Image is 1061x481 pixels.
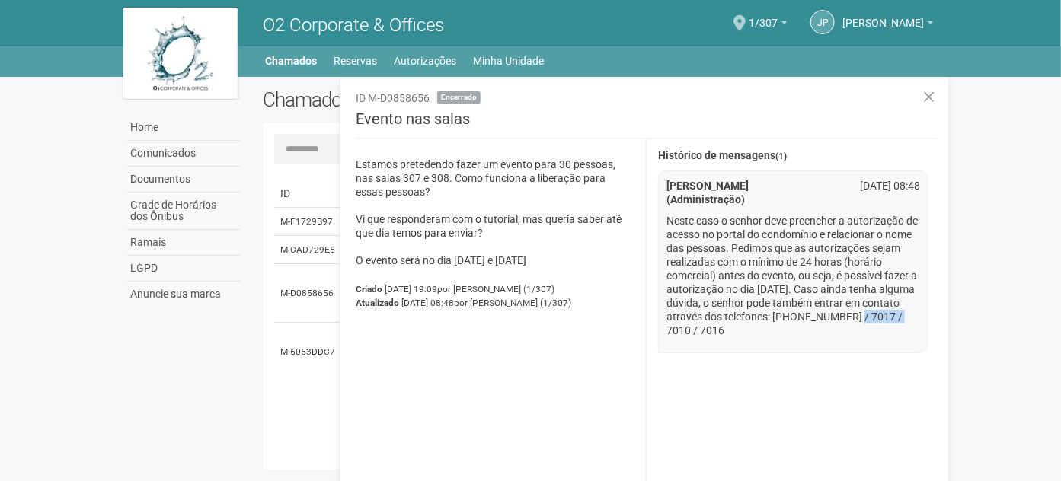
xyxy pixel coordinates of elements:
[263,14,444,36] span: O2 Corporate & Offices
[666,180,749,205] strong: [PERSON_NAME] (Administração)
[842,19,934,31] a: [PERSON_NAME]
[454,298,571,308] span: por [PERSON_NAME] (1/307)
[356,298,399,308] strong: Atualizado
[334,50,378,72] a: Reservas
[127,282,240,307] a: Anuncie sua marca
[437,91,481,104] span: Encerrado
[266,50,318,72] a: Chamados
[810,10,835,34] a: JP
[274,323,343,381] td: M-6053DDC7
[395,50,457,72] a: Autorizações
[842,2,924,29] span: João Pedro do Nascimento
[274,208,343,236] td: M-F1729B97
[274,264,343,323] td: M-D0858656
[274,180,343,208] td: ID
[385,284,554,295] span: [DATE] 19:09
[356,158,634,267] p: Estamos pretedendo fazer um evento para 30 pessoas, nas salas 307 e 308. Como funciona a liberaçã...
[839,179,932,193] div: [DATE] 08:48
[356,92,430,104] span: ID M-D0858656
[437,284,554,295] span: por [PERSON_NAME] (1/307)
[123,8,238,99] img: logo.jpg
[749,19,788,31] a: 1/307
[749,2,778,29] span: 1/307
[356,284,382,295] strong: Criado
[356,111,937,139] h3: Evento nas salas
[127,230,240,256] a: Ramais
[401,298,571,308] span: [DATE] 08:48
[775,151,787,161] span: (1)
[666,214,921,337] p: Neste caso o senhor deve preencher a autorização de acesso no portal do condomínio e relacionar o...
[127,141,240,167] a: Comunicados
[263,88,531,111] h2: Chamados
[658,150,787,162] strong: Histórico de mensagens
[127,193,240,230] a: Grade de Horários dos Ônibus
[127,256,240,282] a: LGPD
[274,236,343,264] td: M-CAD729E5
[127,115,240,141] a: Home
[127,167,240,193] a: Documentos
[474,50,545,72] a: Minha Unidade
